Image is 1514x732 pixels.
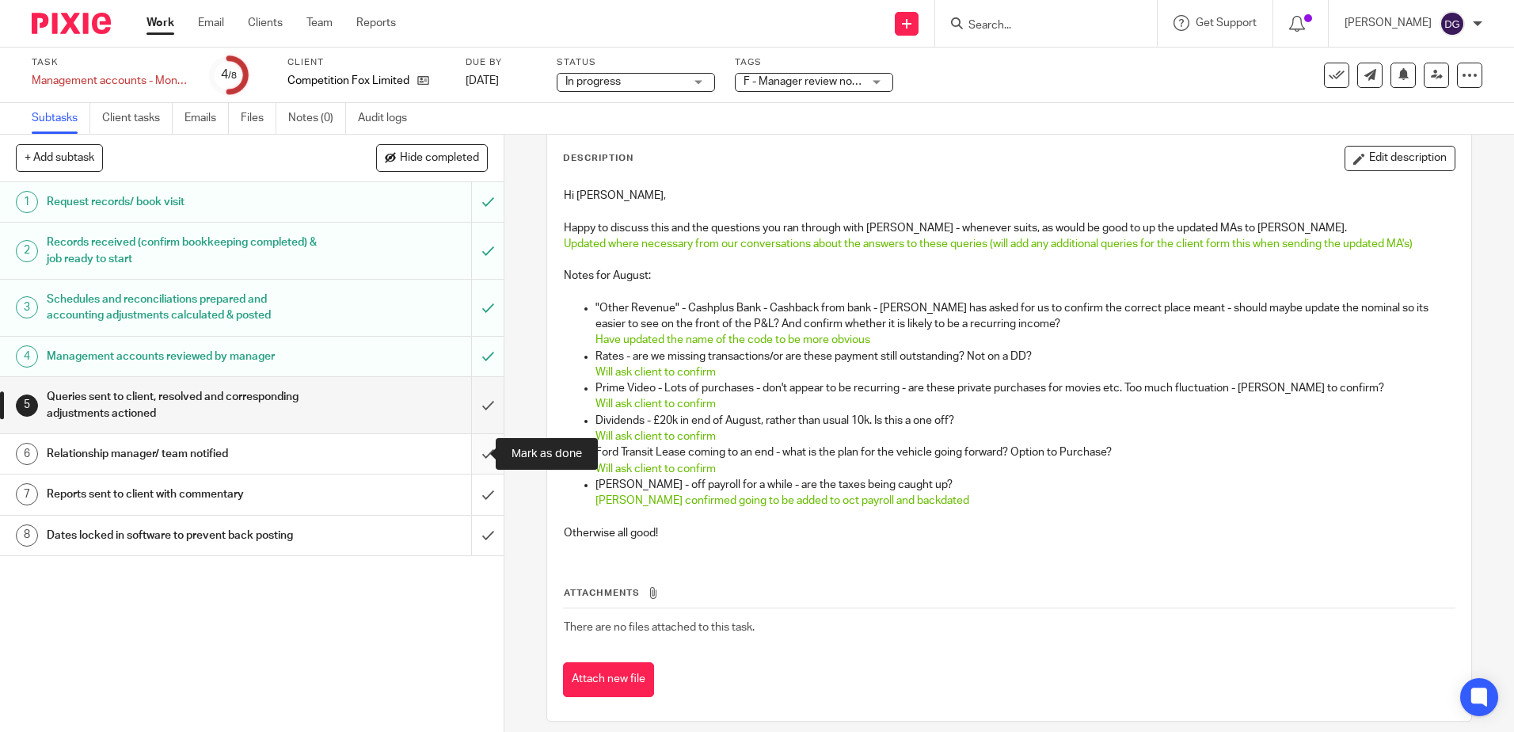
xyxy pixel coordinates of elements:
p: Notes for August: [564,268,1454,284]
div: Management accounts - Monthly [32,73,190,89]
label: Due by [466,56,537,69]
div: 7 [16,483,38,505]
img: svg%3E [1440,11,1465,36]
div: 5 [16,395,38,417]
input: Search [967,19,1109,33]
a: Reports [356,15,396,31]
a: Email [198,15,224,31]
p: Ford Transit Lease coming to an end - what is the plan for the vehicle going forward? Option to P... [595,444,1454,460]
a: Files [241,103,276,134]
a: Emails [184,103,229,134]
h1: Request records/ book visit [47,190,319,214]
h1: Dates locked in software to prevent back posting [47,524,319,547]
a: Team [306,15,333,31]
h1: Schedules and reconciliations prepared and accounting adjustments calculated & posted [47,288,319,328]
h1: Queries sent to client, resolved and corresponding adjustments actioned [47,385,319,425]
span: Attachments [564,589,640,597]
button: Edit description [1345,146,1455,171]
p: Otherwise all good! [564,525,1454,541]
p: Rates - are we missing transactions/or are these payment still outstanding? Not on a DD? [595,349,1454,364]
div: 4 [221,66,237,84]
div: 1 [16,191,38,213]
span: Will ask client to confirm [595,463,716,475]
h1: Relationship manager/ team notified [47,442,319,466]
p: [PERSON_NAME] [1345,15,1432,31]
span: [DATE] [466,75,499,86]
span: F - Manager review notes to be actioned [744,76,941,87]
p: Competition Fox Limited [287,73,409,89]
label: Tags [735,56,893,69]
span: There are no files attached to this task. [564,622,755,633]
a: Work [146,15,174,31]
p: [PERSON_NAME] - off payroll for a while - are the taxes being caught up? [595,477,1454,493]
div: 6 [16,443,38,465]
h1: Management accounts reviewed by manager [47,345,319,368]
a: Notes (0) [288,103,346,134]
span: Have updated the name of the code to be more obvious [595,334,870,345]
div: 2 [16,240,38,262]
span: [PERSON_NAME] confirmed going to be added to oct payroll and backdated [595,495,969,506]
p: Description [563,152,633,165]
p: Prime Video - Lots of purchases - don't appear to be recurring - are these private purchases for ... [595,380,1454,396]
p: Happy to discuss this and the questions you ran through with [PERSON_NAME] - whenever suits, as w... [564,220,1454,236]
span: Will ask client to confirm [595,398,716,410]
p: "Other Revenue" - Cashplus Bank - Cashback from bank - [PERSON_NAME] has asked for us to confirm ... [595,300,1454,333]
span: Will ask client to confirm [595,367,716,378]
div: 8 [16,524,38,547]
span: In progress [565,76,621,87]
button: + Add subtask [16,144,103,171]
small: /8 [228,71,237,80]
img: Pixie [32,13,111,34]
h1: Records received (confirm bookkeeping completed) & job ready to start [47,231,319,271]
span: Will ask client to confirm [595,431,716,442]
span: Hide completed [400,152,479,165]
button: Hide completed [376,144,488,171]
a: Subtasks [32,103,90,134]
p: Dividends - £20k in end of August, rather than usual 10k. Is this a one off? [595,413,1454,429]
h1: Reports sent to client with commentary [47,482,319,506]
a: Clients [248,15,283,31]
button: Attach new file [563,662,654,698]
span: Get Support [1196,17,1257,29]
a: Client tasks [102,103,173,134]
label: Task [32,56,190,69]
label: Status [557,56,715,69]
div: 3 [16,296,38,318]
p: Hi [PERSON_NAME], [564,188,1454,204]
span: Updated where necessary from our conversations about the answers to these queries (will add any a... [564,238,1413,250]
div: 4 [16,345,38,368]
label: Client [287,56,446,69]
a: Audit logs [358,103,419,134]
